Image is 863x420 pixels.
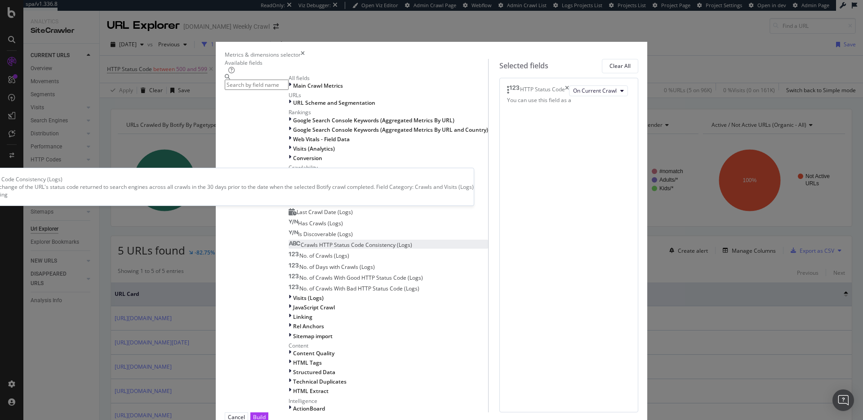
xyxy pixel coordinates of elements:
span: Has Crawls (Logs) [298,219,343,227]
div: Open Intercom Messenger [832,389,854,411]
div: Available fields [225,59,488,67]
span: Technical Duplicates [293,378,347,385]
div: Clear All [609,62,631,70]
span: ActionBoard [293,405,325,412]
span: Sitemap import [293,332,333,340]
div: HTTP Status CodetimesOn Current Crawl [507,85,631,96]
span: Google Search Console Keywords (Aggregated Metrics By URL and Country) [293,126,488,134]
span: Visits (Logs) [293,294,324,302]
span: No. of Crawls With Bad HTTP Status Code (Logs) [299,285,419,292]
span: JavaScript Crawl [293,304,335,311]
div: All fields [289,74,488,82]
span: Crawls HTTP Status Code Consistency (Logs) [301,241,412,249]
div: Crawlability [289,164,488,171]
span: Linking [293,313,312,321]
span: Structured Data [293,368,335,376]
span: HTML Extract [293,387,329,395]
span: Main Crawl Metrics [293,82,343,89]
input: Search by field name [225,80,289,90]
div: You can use this field as a [507,96,631,104]
div: Selected fields [499,61,548,71]
span: No. of Days with Crawls (Logs) [299,263,375,271]
span: Content Quality [293,349,334,357]
span: URL Scheme and Segmentation [293,99,375,107]
span: No. of Crawls With Good HTTP Status Code (Logs) [299,274,423,281]
span: On Current Crawl [573,87,617,94]
div: times [565,85,569,96]
span: HTML Tags [293,359,322,366]
span: Google Search Console Keywords (Aggregated Metrics By URL) [293,116,454,124]
button: On Current Crawl [569,85,628,96]
div: times [301,51,305,58]
div: Rankings [289,108,488,116]
span: Conversion [293,154,322,162]
div: HTTP Status Code [520,85,565,96]
span: Rel Anchors [293,322,324,330]
div: Metrics & dimensions selector [225,51,301,58]
span: Web Vitals - Field Data [293,135,350,143]
span: Last Crawl Date (Logs) [297,208,353,216]
div: URLs [289,91,488,99]
span: No. of Crawls (Logs) [299,252,349,259]
button: Clear All [602,59,638,73]
span: Is Discoverable (Logs) [298,230,353,238]
div: Content [289,342,488,349]
span: Visits (Analytics) [293,145,335,152]
div: Intelligence [289,397,488,405]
